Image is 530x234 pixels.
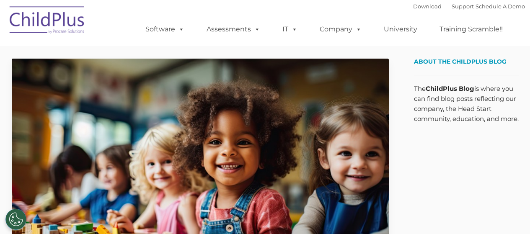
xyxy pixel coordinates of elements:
[431,21,511,38] a: Training Scramble!!
[274,21,306,38] a: IT
[375,21,426,38] a: University
[137,21,193,38] a: Software
[5,209,26,230] button: Cookies Settings
[476,3,525,10] a: Schedule A Demo
[198,21,269,38] a: Assessments
[413,3,442,10] a: Download
[452,3,474,10] a: Support
[426,85,474,93] strong: ChildPlus Blog
[5,0,89,42] img: ChildPlus by Procare Solutions
[413,3,525,10] font: |
[311,21,370,38] a: Company
[414,84,519,124] p: The is where you can find blog posts reflecting our company, the Head Start community, education,...
[414,58,507,65] span: About the ChildPlus Blog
